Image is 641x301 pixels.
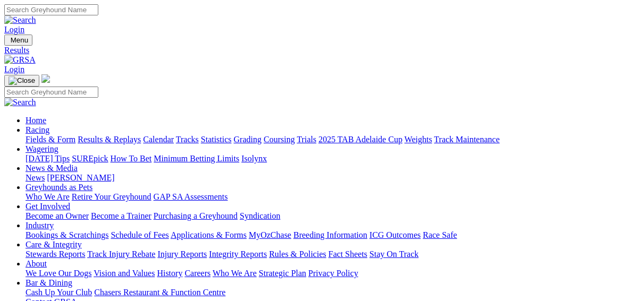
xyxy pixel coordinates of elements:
div: News & Media [26,173,637,183]
div: Care & Integrity [26,250,637,259]
a: Isolynx [241,154,267,163]
a: History [157,269,182,278]
a: Cash Up Your Club [26,288,92,297]
a: News & Media [26,164,78,173]
a: Care & Integrity [26,240,82,249]
div: Racing [26,135,637,144]
a: [PERSON_NAME] [47,173,114,182]
img: Search [4,98,36,107]
a: Become an Owner [26,211,89,220]
a: Weights [404,135,432,144]
a: Get Involved [26,202,70,211]
a: Results & Replays [78,135,141,144]
img: GRSA [4,55,36,65]
a: Trials [297,135,316,144]
div: Greyhounds as Pets [26,192,637,202]
a: News [26,173,45,182]
a: Login [4,65,24,74]
a: We Love Our Dogs [26,269,91,278]
a: [DATE] Tips [26,154,70,163]
input: Search [4,4,98,15]
a: Careers [184,269,210,278]
img: Close [9,76,35,85]
a: Vision and Values [94,269,155,278]
button: Toggle navigation [4,35,32,46]
button: Toggle navigation [4,75,39,87]
a: Login [4,25,24,34]
a: Strategic Plan [259,269,306,278]
a: Race Safe [423,230,457,239]
a: Bar & Dining [26,278,72,287]
div: Bar & Dining [26,288,637,297]
a: Schedule of Fees [111,230,168,239]
a: Fields & Form [26,135,75,144]
a: Integrity Reports [209,250,267,259]
a: Statistics [201,135,232,144]
a: Rules & Policies [269,250,326,259]
a: Fact Sheets [328,250,367,259]
a: About [26,259,47,268]
a: Applications & Forms [171,230,247,239]
a: Track Maintenance [434,135,500,144]
a: Track Injury Rebate [87,250,155,259]
a: Breeding Information [293,230,367,239]
a: Wagering [26,144,58,153]
a: Stay On Track [369,250,418,259]
a: Racing [26,125,49,134]
a: Privacy Policy [308,269,358,278]
a: Syndication [240,211,280,220]
span: Menu [11,36,28,44]
a: Who We Are [213,269,257,278]
a: GAP SA Assessments [154,192,228,201]
a: SUREpick [72,154,108,163]
a: Greyhounds as Pets [26,183,92,192]
a: Minimum Betting Limits [154,154,239,163]
a: Who We Are [26,192,70,201]
div: Wagering [26,154,637,164]
a: Tracks [176,135,199,144]
a: Stewards Reports [26,250,85,259]
img: Search [4,15,36,25]
div: About [26,269,637,278]
a: Calendar [143,135,174,144]
a: Grading [234,135,262,144]
a: Coursing [264,135,295,144]
a: Home [26,116,46,125]
a: How To Bet [111,154,152,163]
a: Chasers Restaurant & Function Centre [94,288,225,297]
a: Purchasing a Greyhound [154,211,238,220]
a: Injury Reports [157,250,207,259]
a: 2025 TAB Adelaide Cup [318,135,402,144]
a: Become a Trainer [91,211,151,220]
a: ICG Outcomes [369,230,420,239]
div: Get Involved [26,211,637,221]
div: Industry [26,230,637,240]
a: MyOzChase [249,230,291,239]
a: Bookings & Scratchings [26,230,108,239]
img: logo-grsa-white.png [41,74,50,83]
a: Industry [26,221,54,230]
a: Results [4,46,637,55]
a: Retire Your Greyhound [72,192,151,201]
input: Search [4,87,98,98]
